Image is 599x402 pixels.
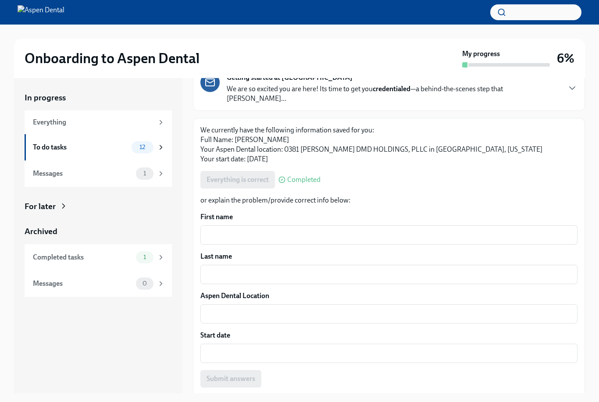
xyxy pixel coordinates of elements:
[200,212,578,222] label: First name
[227,84,560,103] p: We are so excited you are here! Its time to get you —a behind-the-scenes step that [PERSON_NAME]...
[138,254,151,260] span: 1
[25,50,200,67] h2: Onboarding to Aspen Dental
[287,176,321,183] span: Completed
[25,92,172,103] a: In progress
[25,134,172,160] a: To do tasks12
[25,201,172,212] a: For later
[25,201,56,212] div: For later
[134,144,150,150] span: 12
[462,49,500,59] strong: My progress
[25,110,172,134] a: Everything
[33,253,132,262] div: Completed tasks
[18,5,64,19] img: Aspen Dental
[137,280,152,287] span: 0
[200,291,578,301] label: Aspen Dental Location
[25,244,172,270] a: Completed tasks1
[373,85,410,93] strong: credentialed
[25,160,172,187] a: Messages1
[33,117,153,127] div: Everything
[200,196,578,205] p: or explain the problem/provide correct info below:
[200,331,578,340] label: Start date
[557,50,574,66] h3: 6%
[200,125,578,164] p: We currently have the following information saved for you: Full Name: [PERSON_NAME] Your Aspen De...
[200,252,578,261] label: Last name
[33,142,128,152] div: To do tasks
[33,279,132,288] div: Messages
[25,270,172,297] a: Messages0
[138,170,151,177] span: 1
[25,226,172,237] a: Archived
[33,169,132,178] div: Messages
